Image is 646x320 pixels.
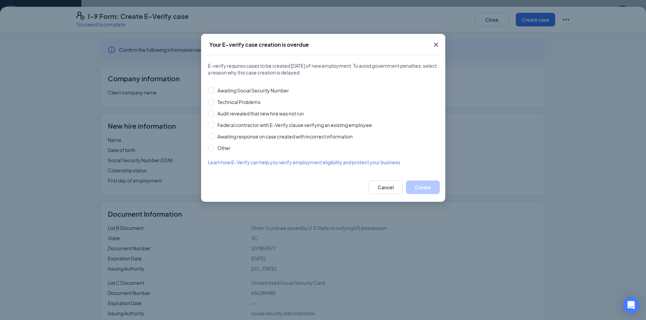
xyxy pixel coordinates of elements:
[208,158,438,166] a: Learn how E-Verify can help you verify employment eligibility and protect your business
[369,180,403,194] button: Cancel
[406,180,440,194] button: Create
[427,34,445,56] button: Close
[208,159,400,165] span: Learn how E-Verify can help you verify employment eligibility and protect your business
[432,41,440,49] svg: Cross
[215,98,263,106] span: Technical Problems
[215,144,233,152] span: Other
[215,87,292,94] span: Awaiting Social Security Number
[215,110,307,117] span: Audit revealed that new hire was not run
[215,133,355,140] span: Awaiting response on case created with incorrect information
[209,41,309,48] div: Your E-verify case creation is overdue
[208,62,438,76] span: E-verify requires cases to be created [DATE] of new employment. To avoid government penalties, se...
[215,121,375,129] span: Federal contractor with E-Verify clause verifying an existing employee
[623,297,639,313] div: Open Intercom Messenger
